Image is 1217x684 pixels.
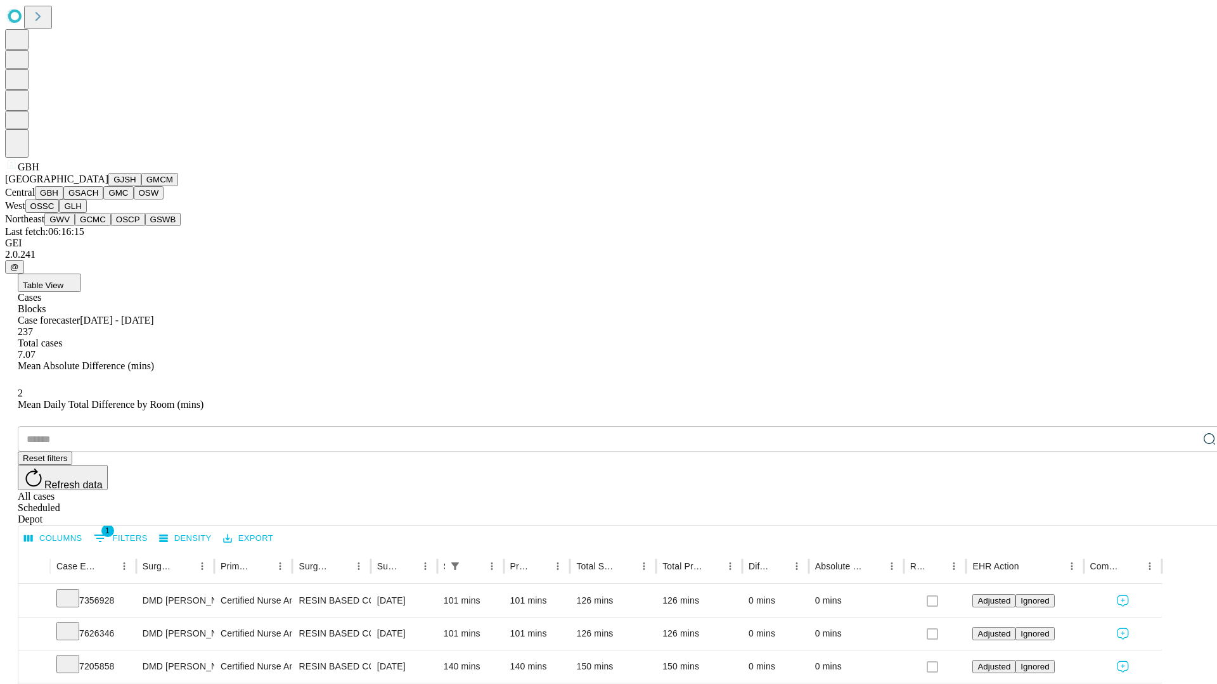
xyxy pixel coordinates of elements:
span: GBH [18,161,39,172]
div: 2.0.241 [5,249,1212,260]
button: Expand [25,656,44,678]
button: Menu [945,557,963,575]
div: EHR Action [972,561,1019,571]
div: Surgeon Name [143,561,174,571]
button: Export [220,529,276,548]
div: Absolute Difference [815,561,864,571]
div: 0 mins [749,585,802,617]
span: Central [5,187,35,198]
div: 7626346 [56,617,130,650]
button: Expand [25,590,44,612]
button: GSWB [145,213,181,226]
button: Menu [483,557,501,575]
button: OSSC [25,199,60,213]
button: Sort [399,557,416,575]
button: Menu [416,557,434,575]
span: Adjusted [977,629,1010,638]
button: Sort [98,557,115,575]
div: [DATE] [377,650,431,683]
button: Menu [115,557,133,575]
button: Adjusted [972,660,1015,673]
div: Surgery Name [299,561,330,571]
button: Sort [531,557,549,575]
div: 126 mins [576,617,650,650]
div: 101 mins [444,585,498,617]
span: West [5,200,25,211]
button: Menu [788,557,806,575]
button: Menu [721,557,739,575]
button: Sort [1123,557,1141,575]
div: 140 mins [444,650,498,683]
div: 0 mins [749,650,802,683]
div: RESIN BASED COMPOSITE 1 SURFACE, POSTERIOR [299,617,364,650]
div: 0 mins [749,617,802,650]
button: GMC [103,186,133,199]
button: GBH [35,186,63,199]
span: 237 [18,326,33,337]
div: 126 mins [662,617,736,650]
span: Case forecaster [18,315,80,326]
span: Northeast [5,213,44,224]
span: [DATE] - [DATE] [80,315,153,326]
div: Case Epic Id [56,561,96,571]
div: 0 mins [815,650,898,683]
button: Menu [193,557,211,575]
div: 0 mins [815,617,898,650]
div: [DATE] [377,617,431,650]
button: Expand [25,623,44,645]
button: OSW [134,186,164,199]
button: Sort [704,557,721,575]
span: Ignored [1021,596,1049,605]
span: 1 [101,524,114,537]
button: GWV [44,213,75,226]
div: DMD [PERSON_NAME] Dmd [143,650,208,683]
div: 126 mins [662,585,736,617]
div: 0 mins [815,585,898,617]
button: Refresh data [18,465,108,490]
div: 126 mins [576,585,650,617]
button: Sort [254,557,271,575]
button: Show filters [91,528,151,548]
button: Menu [883,557,901,575]
div: 150 mins [576,650,650,683]
div: 101 mins [510,617,564,650]
button: Menu [1063,557,1081,575]
button: Sort [617,557,635,575]
div: Scheduled In Room Duration [444,561,445,571]
div: 1 active filter [446,557,464,575]
button: Sort [865,557,883,575]
button: Table View [18,274,81,292]
button: Menu [350,557,368,575]
button: GMCM [141,173,178,186]
div: Comments [1090,561,1122,571]
div: 101 mins [444,617,498,650]
button: GLH [59,199,86,213]
button: Ignored [1015,627,1054,640]
div: Difference [749,561,769,571]
div: 101 mins [510,585,564,617]
span: [GEOGRAPHIC_DATA] [5,174,108,184]
span: Adjusted [977,596,1010,605]
button: Ignored [1015,594,1054,607]
span: Table View [23,281,63,290]
div: 150 mins [662,650,736,683]
button: Sort [1021,557,1038,575]
button: @ [5,260,24,274]
button: Sort [332,557,350,575]
button: GCMC [75,213,111,226]
span: Mean Absolute Difference (mins) [18,360,154,371]
span: @ [10,262,19,272]
div: Primary Service [221,561,252,571]
div: Total Scheduled Duration [576,561,616,571]
div: Predicted In Room Duration [510,561,531,571]
span: Ignored [1021,629,1049,638]
button: GJSH [108,173,141,186]
button: GSACH [63,186,103,199]
div: Total Predicted Duration [662,561,702,571]
span: Adjusted [977,662,1010,671]
div: RESIN BASED COMPOSITE 2 SURFACES, POSTERIOR [299,585,364,617]
span: Reset filters [23,453,67,463]
button: Adjusted [972,594,1015,607]
button: Menu [635,557,653,575]
span: Last fetch: 06:16:15 [5,226,84,237]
